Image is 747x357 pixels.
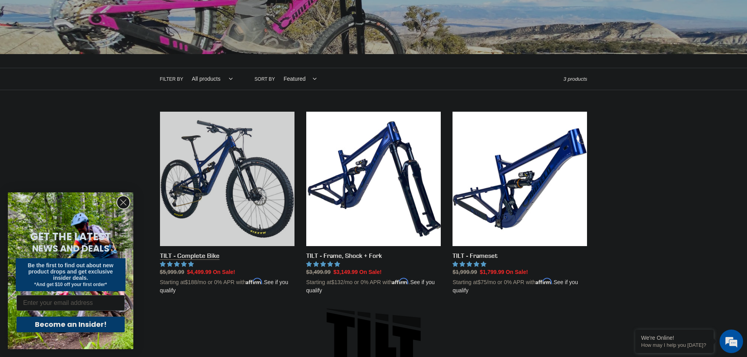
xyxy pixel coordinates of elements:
label: Sort by [254,76,275,83]
label: Filter by [160,76,184,83]
p: How may I help you today? [641,342,708,348]
div: We're Online! [641,335,708,341]
button: Become an Insider! [16,317,125,332]
button: Close dialog [116,196,130,209]
span: NEWS AND DEALS [32,242,109,255]
span: 3 products [563,76,587,82]
span: GET THE LATEST [30,230,111,244]
input: Enter your email address [16,295,125,311]
span: Be the first to find out about new product drops and get exclusive insider deals. [28,262,114,281]
span: *And get $10 off your first order* [34,282,107,287]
